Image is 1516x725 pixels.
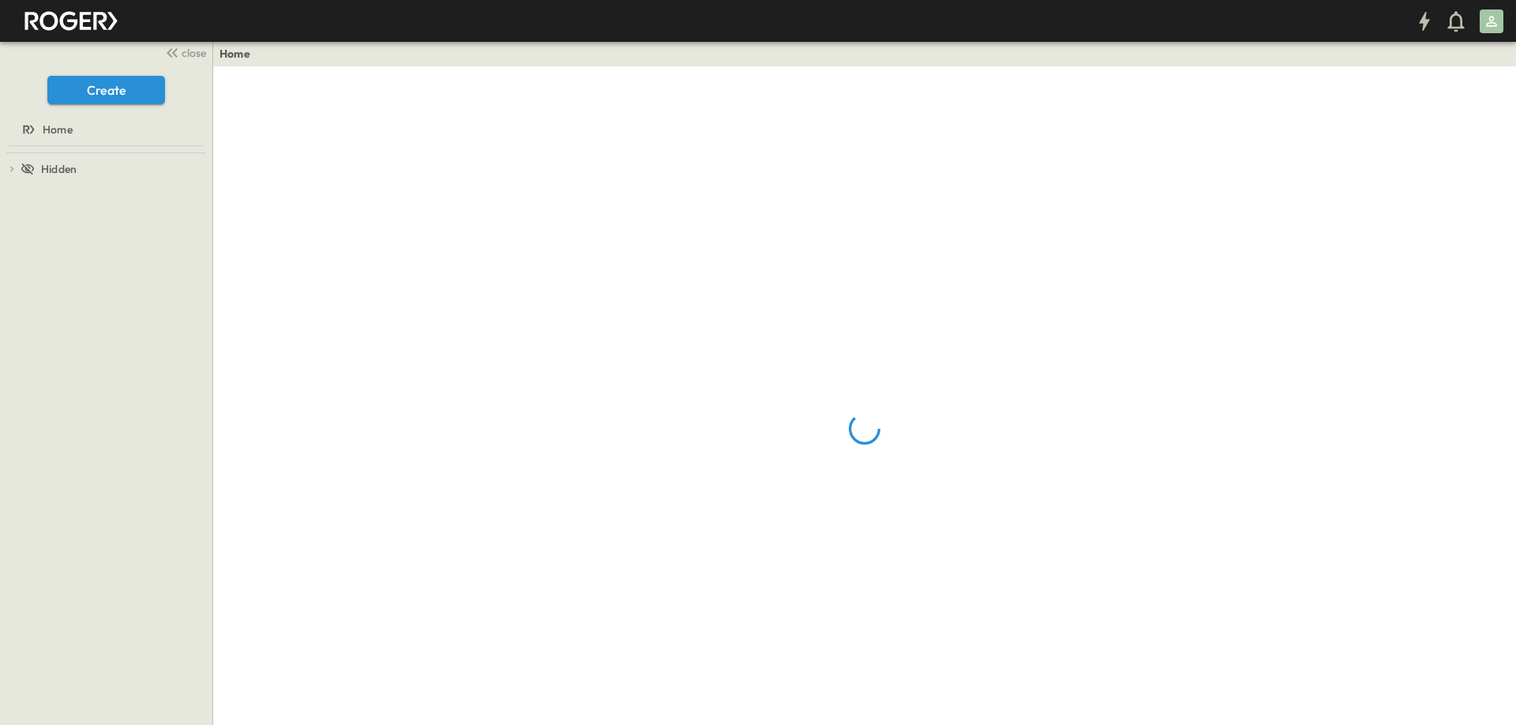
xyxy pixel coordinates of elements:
[47,76,165,104] button: Create
[159,41,209,63] button: close
[220,46,250,62] a: Home
[220,46,260,62] nav: breadcrumbs
[182,45,206,61] span: close
[43,122,73,137] span: Home
[41,161,77,177] span: Hidden
[3,118,206,141] a: Home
